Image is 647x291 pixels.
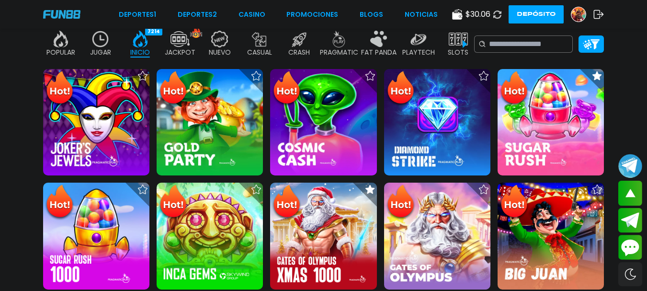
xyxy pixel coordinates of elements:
a: CASINO [238,10,265,20]
button: scroll up [618,181,642,206]
img: Sugar Rush [498,69,604,175]
img: Hot [44,70,75,107]
img: Hot [271,70,302,107]
div: 7214 [145,27,162,35]
img: crash_off.webp [290,31,309,47]
a: Deportes1 [119,10,156,20]
img: Hot [499,70,530,107]
img: fat_panda_off.webp [369,31,388,47]
p: JUGAR [90,47,111,58]
img: playtech_off.webp [409,31,428,47]
img: Joker's Jewels [43,69,149,175]
p: SLOTS [448,47,468,58]
img: casual_off.webp [250,31,269,47]
p: PRAGMATIC [320,47,358,58]
a: Deportes2 [178,10,217,20]
img: Big Juan [498,183,604,289]
a: BLOGS [360,10,383,20]
img: Gates of Olympus [384,183,490,289]
img: Hot [44,184,75,221]
img: jackpot_off.webp [170,31,190,47]
img: Company Logo [43,10,80,18]
img: Hot [158,70,189,107]
img: popular_off.webp [51,31,70,47]
p: CASUAL [247,47,272,58]
span: $ 30.06 [465,9,490,20]
img: Sugar Rush 1000 [43,183,149,289]
img: Diamond Strike [384,69,490,175]
img: Platform Filter [583,39,600,49]
p: FAT PANDA [361,47,397,58]
img: Hot [271,184,302,221]
div: Switch theme [618,262,642,286]
img: home_active.webp [131,31,150,47]
p: POPULAR [46,47,75,58]
button: Contact customer service [618,235,642,260]
p: PLAYTECH [402,47,435,58]
a: Promociones [286,10,338,20]
img: slots_off.webp [449,31,468,47]
img: Hot [499,184,530,221]
img: Inca Gems [157,183,263,289]
a: Avatar [571,7,593,22]
img: recent_off.webp [91,31,110,47]
img: pragmatic_off.webp [329,31,349,47]
img: Hot [385,184,416,221]
button: Join telegram channel [618,153,642,178]
img: Hot [385,70,416,107]
p: INICIO [130,47,150,58]
img: Hot [158,184,189,221]
button: Join telegram [618,208,642,233]
p: NUEVO [209,47,231,58]
p: JACKPOT [165,47,195,58]
button: Depósito [509,5,564,23]
img: Gold Party [157,69,263,175]
a: NOTICIAS [405,10,438,20]
img: Cosmic Cash [270,69,376,175]
p: CRASH [288,47,310,58]
img: new_off.webp [210,31,229,47]
img: Avatar [571,7,586,22]
img: Gates of Olympus Xmas 1000 [270,183,376,289]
